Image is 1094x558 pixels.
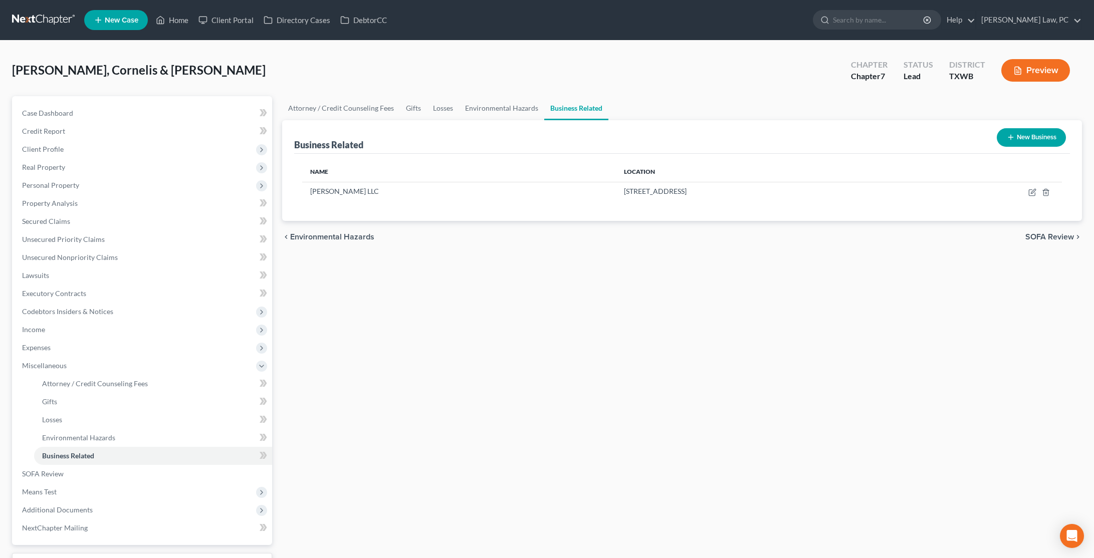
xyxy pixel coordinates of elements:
span: Miscellaneous [22,361,67,370]
a: Gifts [400,96,427,120]
span: Gifts [42,397,57,406]
a: DebtorCC [335,11,392,29]
span: Lawsuits [22,271,49,280]
a: Business Related [34,447,272,465]
a: NextChapter Mailing [14,519,272,537]
span: Secured Claims [22,217,70,225]
a: Help [942,11,975,29]
a: Case Dashboard [14,104,272,122]
a: Attorney / Credit Counseling Fees [282,96,400,120]
span: Business Related [42,451,94,460]
input: Search by name... [833,11,925,29]
span: NextChapter Mailing [22,523,88,532]
span: Environmental Hazards [290,233,374,241]
span: [PERSON_NAME], Cornelis & [PERSON_NAME] [12,63,266,77]
span: Client Profile [22,145,64,153]
span: 7 [881,71,885,81]
span: Codebtors Insiders & Notices [22,307,113,316]
span: Unsecured Nonpriority Claims [22,253,118,261]
span: Name [310,168,328,175]
span: SOFA Review [22,469,64,478]
span: Means Test [22,487,57,496]
a: Environmental Hazards [34,429,272,447]
a: Lawsuits [14,266,272,285]
div: Chapter [851,71,888,82]
span: Unsecured Priority Claims [22,235,105,243]
i: chevron_right [1074,233,1082,241]
span: Income [22,325,45,334]
div: Status [904,59,933,71]
span: Credit Report [22,127,65,135]
span: Personal Property [22,181,79,189]
div: Business Related [294,139,363,151]
a: Directory Cases [259,11,335,29]
a: Attorney / Credit Counseling Fees [34,375,272,393]
span: Attorney / Credit Counseling Fees [42,379,148,388]
span: Losses [42,415,62,424]
a: Unsecured Priority Claims [14,230,272,248]
a: Business Related [544,96,608,120]
button: New Business [997,128,1066,147]
div: TXWB [949,71,985,82]
a: Home [151,11,193,29]
a: Executory Contracts [14,285,272,303]
span: Expenses [22,343,51,352]
a: [PERSON_NAME] Law, PC [976,11,1081,29]
span: [PERSON_NAME] LLC [310,187,379,195]
a: Credit Report [14,122,272,140]
div: Open Intercom Messenger [1060,524,1084,548]
a: Property Analysis [14,194,272,212]
span: SOFA Review [1025,233,1074,241]
a: Secured Claims [14,212,272,230]
button: SOFA Review chevron_right [1025,233,1082,241]
button: Preview [1001,59,1070,82]
a: Environmental Hazards [459,96,544,120]
span: Location [624,168,655,175]
span: Property Analysis [22,199,78,207]
span: Real Property [22,163,65,171]
button: chevron_left Environmental Hazards [282,233,374,241]
span: Additional Documents [22,505,93,514]
span: New Case [105,17,138,24]
i: chevron_left [282,233,290,241]
a: Client Portal [193,11,259,29]
a: SOFA Review [14,465,272,483]
a: Losses [427,96,459,120]
span: [STREET_ADDRESS] [624,187,687,195]
a: Unsecured Nonpriority Claims [14,248,272,266]
span: Executory Contracts [22,289,86,298]
div: Chapter [851,59,888,71]
span: Case Dashboard [22,109,73,117]
span: Environmental Hazards [42,433,115,442]
div: Lead [904,71,933,82]
div: District [949,59,985,71]
a: Losses [34,411,272,429]
a: Gifts [34,393,272,411]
